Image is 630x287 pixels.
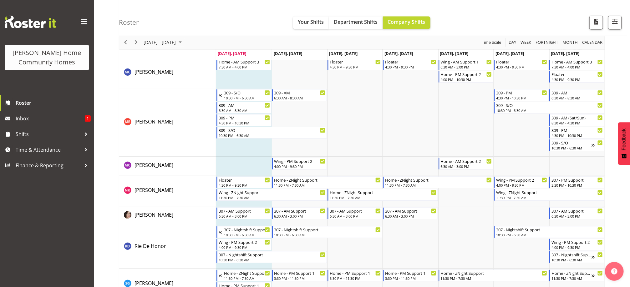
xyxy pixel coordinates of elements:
div: 4:00 PM - 10:30 PM [441,77,492,82]
div: Navneet Kaur"s event - Home - ZNight Support Begin From Thursday, August 14, 2025 at 11:30:00 PM ... [383,176,493,188]
div: 10:30 PM - 6:30 AM [224,95,270,100]
div: 11:30 PM - 7:30 AM [224,276,270,281]
div: Home - PM Support 1 [330,270,381,276]
div: 4:30 PM - 9:30 PM [330,64,381,69]
button: Month [581,39,604,47]
div: 11:30 PM - 7:30 AM [496,195,603,200]
span: Inbox [16,114,85,123]
div: Navneet Kaur"s event - Floater Begin From Monday, August 11, 2025 at 4:30:00 PM GMT+12:00 Ends At... [216,176,271,188]
div: Mary Endaya"s event - 309 - S/O Begin From Sunday, August 10, 2025 at 10:30:00 PM GMT+12:00 Ends ... [216,89,271,101]
div: Floater [385,58,436,65]
span: Roster [16,98,91,108]
div: 4:30 PM - 9:30 PM [219,183,270,188]
span: Finance & Reporting [16,161,81,170]
div: 7:30 AM - 4:00 PM [219,64,270,69]
div: Maria Cerbas"s event - Floater Begin From Sunday, August 17, 2025 at 4:30:00 PM GMT+12:00 Ends At... [549,71,604,83]
button: Time Scale [481,39,502,47]
span: Department Shifts [334,18,378,25]
button: Fortnight [535,39,559,47]
button: August 2025 [143,39,185,47]
div: Navneet Kaur"s event - Wing - ZNight Support Begin From Saturday, August 16, 2025 at 11:30:00 PM ... [494,189,604,201]
div: 309 - AM (Sat/Sun) [551,114,602,121]
div: 309 - AM [551,89,602,96]
div: 309 - S/O [496,102,603,108]
div: Rie De Honor"s event - 307 - Nightshift Support Begin From Monday, August 11, 2025 at 10:30:00 PM... [216,251,327,263]
div: Navneet Kaur"s event - Home - ZNight Support Begin From Wednesday, August 13, 2025 at 11:30:00 PM... [328,189,438,201]
span: Week [520,39,532,47]
div: Maria Cerbas"s event - Home - PM Support 2 Begin From Friday, August 15, 2025 at 4:00:00 PM GMT+1... [439,71,493,83]
td: Mary Endaya resource [119,88,216,157]
div: 4:00 PM - 9:30 PM [551,245,602,250]
span: Time & Attendance [16,145,81,154]
div: 6:30 AM - 3:00 PM [551,214,602,219]
div: Mary Endaya"s event - 309 - PM Begin From Saturday, August 16, 2025 at 4:30:00 PM GMT+12:00 Ends ... [494,89,549,101]
td: Rie De Honor resource [119,225,216,269]
button: Department Shifts [329,16,383,29]
div: Rie De Honor"s event - Wing - PM Support 2 Begin From Monday, August 11, 2025 at 4:00:00 PM GMT+1... [216,239,271,250]
div: Wing - PM Support 2 [551,239,602,245]
div: Home - AM Support 3 [219,58,270,65]
div: 11:30 PM - 7:30 AM [441,276,547,281]
div: Rachida Ryan"s event - 307 - AM Support Begin From Wednesday, August 13, 2025 at 6:30:00 AM GMT+1... [328,207,382,219]
div: Maria Cerbas"s event - Home - AM Support 3 Begin From Sunday, August 17, 2025 at 7:30:00 AM GMT+1... [549,58,604,70]
div: Floater [330,58,381,65]
button: Timeline Week [520,39,532,47]
div: 6:30 AM - 3:00 PM [385,214,436,219]
td: Maria Cerbas resource [119,57,216,88]
div: Sourav Guleria"s event - Home - PM Support 1 Begin From Wednesday, August 13, 2025 at 3:30:00 PM ... [328,269,382,281]
div: Rachida Ryan"s event - 307 - AM Support Begin From Tuesday, August 12, 2025 at 6:30:00 AM GMT+12:... [272,207,327,219]
div: Sourav Guleria"s event - Home - PM Support 1 Begin From Thursday, August 14, 2025 at 3:30:00 PM G... [383,269,438,281]
div: Mary Endaya"s event - 309 - PM Begin From Monday, August 11, 2025 at 4:30:00 PM GMT+12:00 Ends At... [216,114,271,126]
div: Mary Endaya"s event - 309 - S/O Begin From Sunday, August 17, 2025 at 10:30:00 PM GMT+12:00 Ends ... [549,139,604,151]
div: 307 - Nightshift Support [496,226,603,233]
div: 11:30 PM - 7:30 AM [274,183,381,188]
div: Home - PM Support 1 [274,270,325,276]
img: help-xxl-2.png [611,268,617,274]
div: Mary Endaya"s event - 309 - AM (Sat/Sun) Begin From Sunday, August 17, 2025 at 8:30:00 AM GMT+12:... [549,114,604,126]
span: [DATE], [DATE] [384,51,413,56]
h4: Roster [119,19,139,26]
div: 307 - AM Support [330,208,381,214]
div: 4:00 PM - 9:30 PM [274,164,325,169]
div: Rachida Ryan"s event - 307 - AM Support Begin From Thursday, August 14, 2025 at 6:30:00 AM GMT+12... [383,207,438,219]
div: Home - ZNight Support [551,270,592,276]
div: Mary Endaya"s event - 309 - PM Begin From Sunday, August 17, 2025 at 4:30:00 PM GMT+12:00 Ends At... [549,127,604,138]
div: Wing - PM Support 2 [219,239,270,245]
div: Navneet Kaur"s event - 307 - PM Support Begin From Sunday, August 17, 2025 at 3:30:00 PM GMT+12:0... [549,176,604,188]
span: Shifts [16,129,81,139]
div: Maria Cerbas"s event - Wing - AM Support 1 Begin From Friday, August 15, 2025 at 6:30:00 AM GMT+1... [439,58,493,70]
div: 309 - S/O [224,89,270,96]
div: Floater [551,71,602,77]
div: Rachida Ryan"s event - 307 - AM Support Begin From Sunday, August 17, 2025 at 6:30:00 AM GMT+12:0... [549,207,604,219]
div: 4:30 PM - 9:30 PM [496,64,547,69]
div: 4:30 PM - 9:30 PM [551,77,602,82]
div: 3:30 PM - 10:30 PM [551,183,602,188]
div: 6:30 AM - 3:00 PM [219,214,270,219]
span: [DATE] - [DATE] [143,39,176,47]
div: Navneet Kaur"s event - Wing - PM Support 2 Begin From Saturday, August 16, 2025 at 4:00:00 PM GMT... [494,176,549,188]
div: Mary Endaya"s event - 309 - S/O Begin From Monday, August 11, 2025 at 10:30:00 PM GMT+12:00 Ends ... [216,127,327,138]
div: 10:30 PM - 6:30 AM [224,232,270,237]
div: 10:30 PM - 6:30 AM [496,232,603,237]
div: 10:30 PM - 6:30 AM [219,133,325,138]
div: 11:30 PM - 7:30 AM [219,195,325,200]
button: Your Shifts [293,16,329,29]
div: Home - ZNight Support [224,270,270,276]
div: 4:30 PM - 10:30 PM [219,120,270,125]
div: 10:30 PM - 6:30 AM [496,108,603,113]
div: Sourav Guleria"s event - Home - ZNight Support Begin From Sunday, August 17, 2025 at 11:30:00 PM ... [549,269,604,281]
span: Month [562,39,578,47]
span: Feedback [621,128,627,150]
div: previous period [120,36,131,49]
button: Download a PDF of the roster according to the set date range. [589,16,603,29]
button: Previous [121,39,130,47]
div: Rie De Honor"s event - 307 - Nightshift Support Begin From Sunday, August 17, 2025 at 10:30:00 PM... [549,251,604,263]
span: 1 [85,115,91,122]
div: Wing - AM Support 1 [441,58,492,65]
div: Maria Cerbas"s event - Floater Begin From Saturday, August 16, 2025 at 4:30:00 PM GMT+12:00 Ends ... [494,58,549,70]
div: Navneet Kaur"s event - Home - ZNight Support Begin From Tuesday, August 12, 2025 at 11:30:00 PM G... [272,176,383,188]
div: 309 - AM [274,89,325,96]
div: Navneet Kaur"s event - Wing - ZNight Support Begin From Monday, August 11, 2025 at 11:30:00 PM GM... [216,189,327,201]
span: [DATE], [DATE] [274,51,302,56]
